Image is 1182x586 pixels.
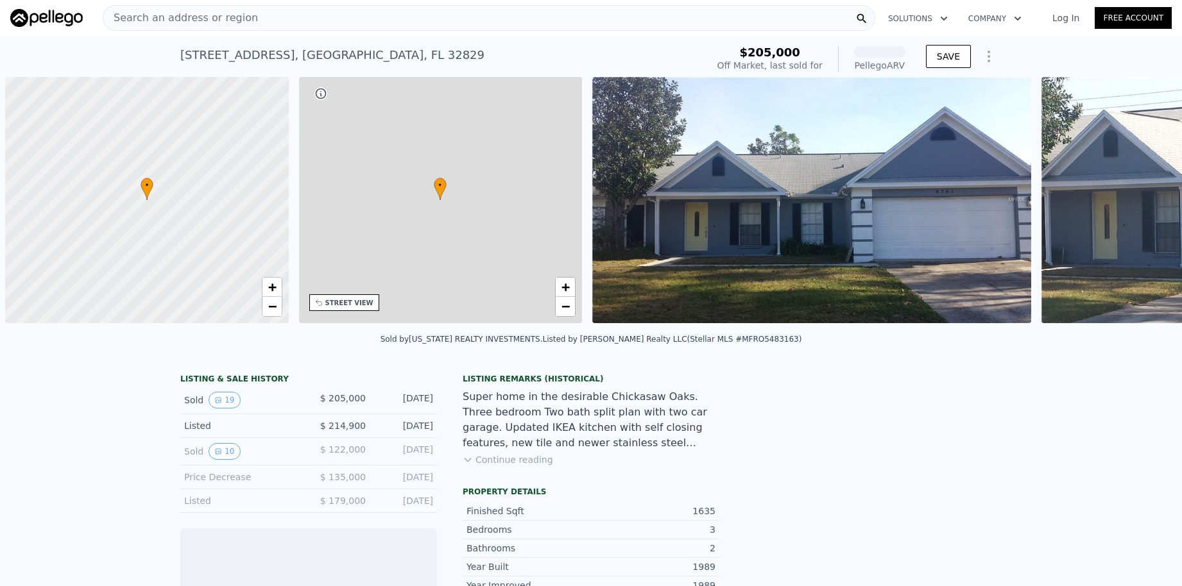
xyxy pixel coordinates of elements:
div: Super home in the desirable Chickasaw Oaks. Three bedroom Two bath split plan with two car garage... [463,389,719,451]
a: Zoom out [262,297,282,316]
div: [STREET_ADDRESS] , [GEOGRAPHIC_DATA] , FL 32829 [180,46,484,64]
span: $ 179,000 [320,496,366,506]
div: 1635 [591,505,715,517]
div: Listed [184,494,298,507]
span: $205,000 [739,46,800,59]
div: Property details [463,487,719,497]
span: + [561,279,570,295]
span: − [268,298,276,314]
span: + [268,279,276,295]
span: • [434,180,447,191]
div: [DATE] [376,392,433,408]
div: [DATE] [376,494,433,507]
button: SAVE [926,45,971,68]
div: Sold [184,392,298,408]
div: Year Built [467,560,591,573]
div: • [434,178,447,200]
div: [DATE] [376,471,433,483]
div: LISTING & SALE HISTORY [180,374,437,387]
div: • [141,178,153,200]
a: Zoom out [556,297,575,316]
button: View historical data [209,443,240,460]
div: Listed [184,419,298,432]
div: Sold by [US_STATE] REALTY INVESTMENTS . [381,335,543,344]
div: 3 [591,523,715,536]
span: • [141,180,153,191]
img: Pellego [10,9,83,27]
span: $ 122,000 [320,444,366,455]
div: Bedrooms [467,523,591,536]
button: Continue reading [463,453,553,466]
div: Off Market, last sold for [717,59,823,72]
div: Bathrooms [467,542,591,555]
div: [DATE] [376,419,433,432]
a: Log In [1037,12,1095,24]
div: Listing Remarks (Historical) [463,374,719,384]
div: Price Decrease [184,471,298,483]
a: Zoom in [262,278,282,297]
span: − [561,298,570,314]
button: View historical data [209,392,240,408]
div: Sold [184,443,298,460]
span: $ 214,900 [320,421,366,431]
div: Listed by [PERSON_NAME] Realty LLC (Stellar MLS #MFRO5483163) [542,335,801,344]
button: Show Options [976,44,1002,69]
div: [DATE] [376,443,433,460]
img: Sale: 46616981 Parcel: 47968362 [592,77,1031,323]
div: 2 [591,542,715,555]
button: Solutions [878,7,958,30]
div: STREET VIEW [325,298,373,308]
div: Pellego ARV [854,59,905,72]
span: Search an address or region [103,10,258,26]
span: $ 205,000 [320,393,366,403]
div: 1989 [591,560,715,573]
a: Zoom in [556,278,575,297]
div: Finished Sqft [467,505,591,517]
button: Company [958,7,1032,30]
a: Free Account [1095,7,1172,29]
span: $ 135,000 [320,472,366,482]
